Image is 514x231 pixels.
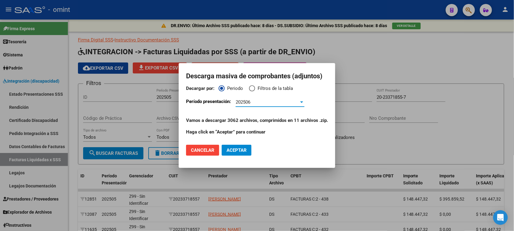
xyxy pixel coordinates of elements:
[191,147,214,153] span: Cancelar
[493,210,508,225] div: Open Intercom Messenger
[225,85,243,92] span: Periodo
[186,85,328,95] mat-radio-group: Decargar por:
[186,98,231,112] p: Período presentación:
[186,117,328,124] p: Vamos a descargar 3062 archivos, comprimidos en 11 archivos .zip.
[236,99,250,105] span: 202506
[186,145,219,156] button: Cancelar
[186,129,328,136] p: Haga click en “Aceptar” para continuar
[186,86,214,91] strong: Decargar por:
[255,85,293,92] span: Filtros de la tabla
[227,147,247,153] span: Aceptar
[222,145,252,156] button: Aceptar
[186,70,328,82] h2: Descarga masiva de comprobantes (adjuntos)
